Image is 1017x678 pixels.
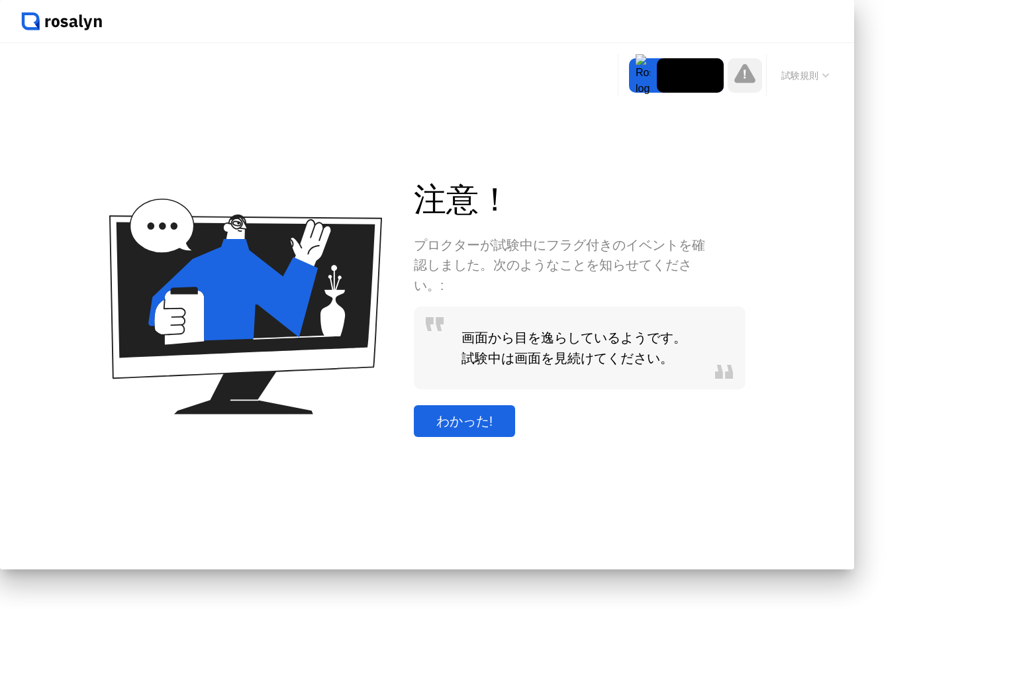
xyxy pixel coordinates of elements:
[414,405,516,437] button: わかった!
[414,175,746,224] div: 注意！
[456,307,703,389] div: 画面から目を逸らしているようです。試験中は画面を見続けてください。
[414,235,715,296] div: プロクターが試験中にフラグ付きのイベントを確認しました。次のようなことを知らせてください。:
[418,412,512,430] div: わかった!
[777,69,833,83] button: 試験規則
